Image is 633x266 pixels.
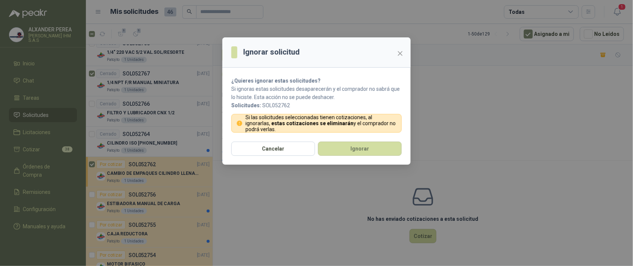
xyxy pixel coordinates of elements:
[231,142,315,156] button: Cancelar
[231,101,402,109] p: SOL052762
[318,142,402,156] button: Ignorar
[246,114,397,132] p: Si las solicitudes seleccionadas tienen cotizaciones, al ignorarlas, y el comprador no podrá verlas.
[272,120,354,126] strong: estas cotizaciones se eliminarán
[231,85,402,101] p: Si ignoras estas solicitudes desaparecerán y el comprador no sabrá que lo hiciste. Esta acción no...
[231,78,321,84] strong: ¿Quieres ignorar estas solicitudes?
[394,47,406,59] button: Close
[231,102,261,108] b: Solicitudes:
[243,46,300,58] h3: Ignorar solicitud
[397,50,403,56] span: close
